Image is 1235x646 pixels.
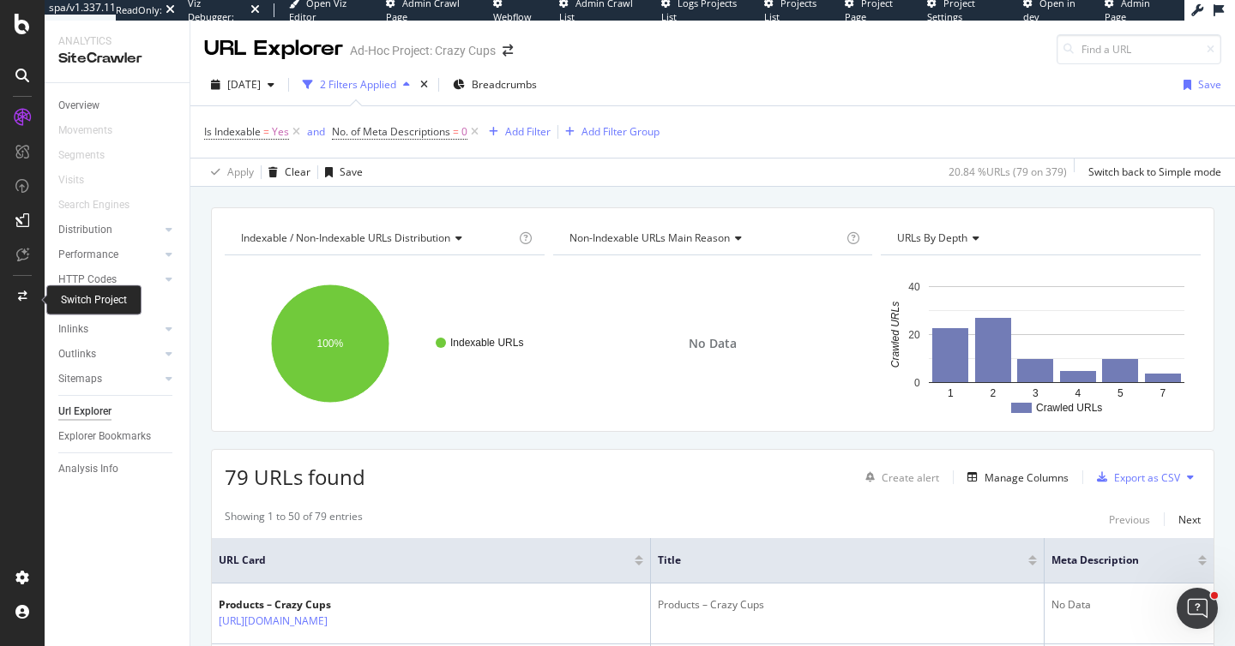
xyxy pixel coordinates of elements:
[58,221,112,239] div: Distribution
[204,34,343,63] div: URL Explorer
[1118,387,1124,399] text: 5
[58,246,118,264] div: Performance
[894,224,1185,252] h4: URLs by Depth
[1088,164,1221,179] div: Switch back to Simple mode
[58,147,105,164] div: Segments
[658,553,1003,568] span: Title
[241,230,450,245] span: Indexable / Non-Indexable URLs distribution
[882,470,939,485] div: Create alert
[1114,470,1180,485] div: Export as CSV
[204,159,254,186] button: Apply
[1033,387,1039,399] text: 3
[417,76,431,93] div: times
[272,120,289,144] span: Yes
[225,463,365,491] span: 79 URLs found
[985,470,1069,485] div: Manage Columns
[1177,71,1221,99] button: Save
[225,509,363,529] div: Showing 1 to 50 of 79 entries
[58,370,102,388] div: Sitemaps
[350,42,496,59] div: Ad-Hoc Project: Crazy Cups
[1057,34,1221,64] input: Find a URL
[503,45,513,57] div: arrow-right-arrow-left
[58,171,84,189] div: Visits
[58,460,118,478] div: Analysis Info
[58,49,176,69] div: SiteCrawler
[285,164,310,179] div: Clear
[909,329,921,341] text: 20
[58,403,111,421] div: Url Explorer
[317,338,344,350] text: 100%
[58,345,160,363] a: Outlinks
[961,467,1069,487] button: Manage Columns
[296,71,417,99] button: 2 Filters Applied
[493,10,532,23] span: Webflow
[58,271,160,289] a: HTTP Codes
[1109,512,1150,527] div: Previous
[482,122,551,142] button: Add Filter
[58,345,96,363] div: Outlinks
[61,293,127,308] div: Switch Project
[58,97,99,115] div: Overview
[1081,159,1221,186] button: Switch back to Simple mode
[58,428,151,446] div: Explorer Bookmarks
[332,124,450,139] span: No. of Meta Descriptions
[1090,464,1180,491] button: Export as CSV
[1178,512,1201,527] div: Next
[1160,387,1166,399] text: 7
[227,164,254,179] div: Apply
[58,271,117,289] div: HTTP Codes
[204,71,281,99] button: [DATE]
[581,124,660,139] div: Add Filter Group
[446,71,544,99] button: Breadcrumbs
[58,403,178,421] a: Url Explorer
[219,553,630,568] span: URL Card
[909,281,921,293] text: 40
[116,3,162,17] div: ReadOnly:
[1178,509,1201,529] button: Next
[949,164,1067,179] div: 20.84 % URLs ( 79 on 379 )
[991,387,997,399] text: 2
[1177,588,1218,629] iframe: Intercom live chat
[58,196,147,214] a: Search Engines
[263,124,269,139] span: =
[227,77,261,92] span: 2025 Sep. 2nd
[505,124,551,139] div: Add Filter
[881,269,1201,418] svg: A chart.
[320,77,396,92] div: 2 Filters Applied
[689,335,737,352] span: No Data
[453,124,459,139] span: =
[569,230,730,245] span: Non-Indexable URLs Main Reason
[58,97,178,115] a: Overview
[914,377,920,389] text: 0
[219,597,364,613] div: Products – Crazy Cups
[307,123,325,140] button: and
[262,159,310,186] button: Clear
[58,196,130,214] div: Search Engines
[307,124,325,139] div: and
[58,221,160,239] a: Distribution
[58,171,101,189] a: Visits
[897,230,967,245] span: URLs by Depth
[340,164,363,179] div: Save
[1051,597,1207,613] div: No Data
[58,122,112,140] div: Movements
[1109,509,1150,529] button: Previous
[58,147,122,164] a: Segments
[58,370,160,388] a: Sitemaps
[948,387,954,399] text: 1
[58,460,178,478] a: Analysis Info
[318,159,363,186] button: Save
[558,122,660,142] button: Add Filter Group
[225,269,545,418] svg: A chart.
[58,246,160,264] a: Performance
[219,613,328,630] a: [URL][DOMAIN_NAME]
[58,320,160,338] a: Inlinks
[1051,553,1172,568] span: Meta Description
[566,224,844,252] h4: Non-Indexable URLs Main Reason
[58,428,178,446] a: Explorer Bookmarks
[1075,387,1081,399] text: 4
[889,302,901,368] text: Crawled URLs
[58,320,88,338] div: Inlinks
[472,77,537,92] span: Breadcrumbs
